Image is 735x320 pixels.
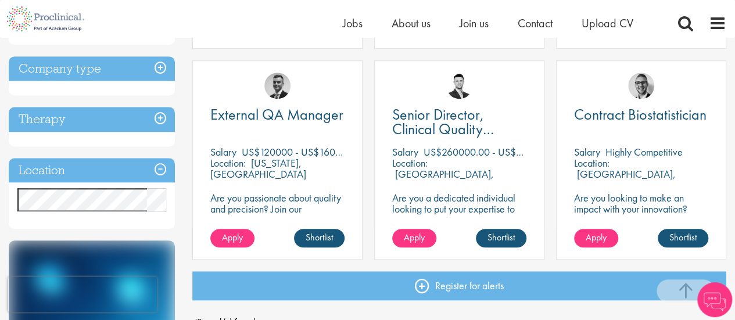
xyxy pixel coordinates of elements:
h3: Location [9,158,175,183]
span: Apply [222,231,243,243]
h3: Therapy [9,107,175,132]
a: Register for alerts [192,271,726,300]
span: Salary [392,145,418,159]
a: Shortlist [658,229,708,247]
span: Contract Biostatistician [574,105,707,124]
p: Are you a dedicated individual looking to put your expertise to work fully flexibly in a remote p... [392,192,526,258]
p: US$120000 - US$160000 per annum [242,145,397,159]
a: Contract Biostatistician [574,107,708,122]
span: Senior Director, Clinical Quality Assurance [392,105,494,153]
a: Apply [574,229,618,247]
a: Shortlist [294,229,345,247]
p: [GEOGRAPHIC_DATA], [GEOGRAPHIC_DATA] [392,167,494,192]
img: Chatbot [697,282,732,317]
a: Upload CV [582,16,633,31]
p: Highly Competitive [605,145,683,159]
a: Contact [518,16,553,31]
a: Senior Director, Clinical Quality Assurance [392,107,526,136]
p: US$260000.00 - US$280000.00 per annum [424,145,608,159]
h3: Company type [9,56,175,81]
img: Joshua Godden [446,73,472,99]
a: Apply [210,229,254,247]
a: Apply [392,229,436,247]
span: Location: [210,156,246,170]
span: Apply [404,231,425,243]
span: Salary [210,145,236,159]
img: Alex Bill [264,73,291,99]
p: [GEOGRAPHIC_DATA], [GEOGRAPHIC_DATA] [574,167,676,192]
a: Shortlist [476,229,526,247]
a: External QA Manager [210,107,345,122]
a: About us [392,16,431,31]
span: Salary [574,145,600,159]
iframe: reCAPTCHA [8,277,157,312]
p: Are you passionate about quality and precision? Join our pharmaceutical client and help ensure to... [210,192,345,258]
p: Are you looking to make an impact with your innovation? [574,192,708,214]
span: Location: [574,156,609,170]
span: Location: [392,156,428,170]
span: External QA Manager [210,105,343,124]
a: Join us [460,16,489,31]
span: Apply [586,231,607,243]
img: George Breen [628,73,654,99]
p: [US_STATE], [GEOGRAPHIC_DATA] [210,156,306,181]
a: Jobs [343,16,363,31]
